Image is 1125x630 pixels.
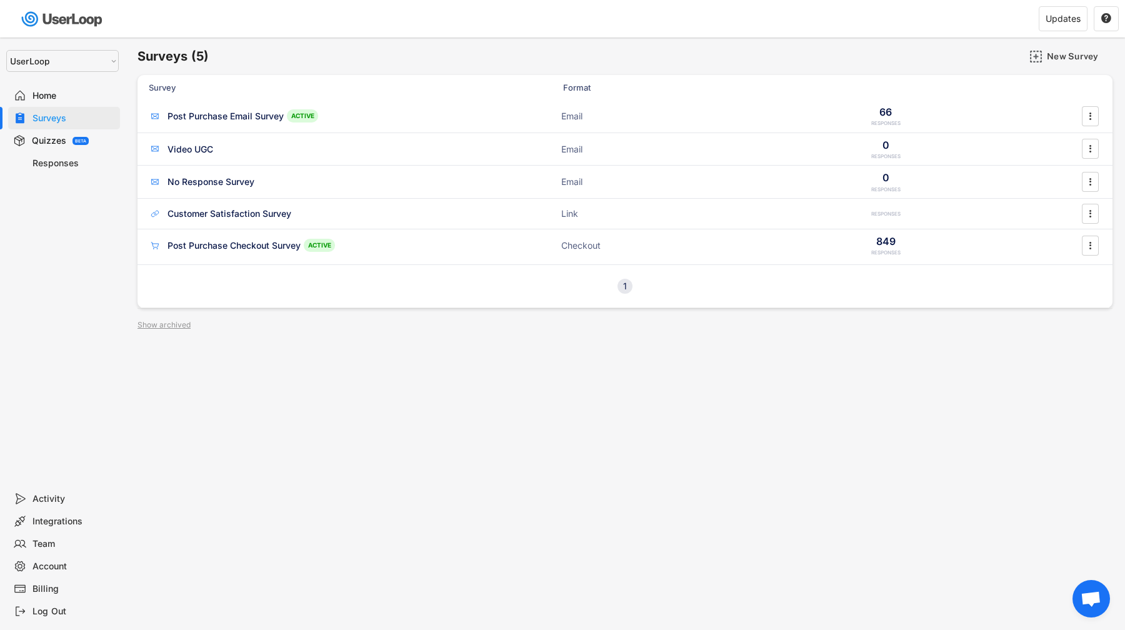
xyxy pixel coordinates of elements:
div: Checkout [561,239,686,252]
div: 1 [617,282,632,291]
button:  [1084,204,1096,223]
div: Quizzes [32,135,66,147]
text:  [1089,239,1092,252]
text:  [1089,175,1092,188]
button:  [1084,172,1096,191]
div: RESPONSES [871,211,901,217]
div: Video UGC [167,143,213,156]
div: RESPONSES [871,120,901,127]
div: Post Purchase Checkout Survey [167,239,301,252]
div: Integrations [32,516,115,527]
div: Customer Satisfaction Survey [167,207,291,220]
div: ACTIVE [287,109,318,122]
div: Account [32,561,115,572]
text:  [1089,109,1092,122]
div: RESPONSES [871,153,901,160]
img: userloop-logo-01.svg [19,6,107,32]
div: Survey [149,82,399,93]
div: Email [561,110,686,122]
div: RESPONSES [871,249,901,256]
text:  [1101,12,1111,24]
div: Team [32,538,115,550]
button:  [1084,236,1096,255]
div: 0 [882,171,889,184]
div: Email [561,143,686,156]
text:  [1089,142,1092,156]
div: Home [32,90,115,102]
div: New Survey [1047,51,1109,62]
h6: Surveys (5) [137,48,209,65]
div: 0 [882,138,889,152]
div: Email [561,176,686,188]
text:  [1089,207,1092,220]
div: Format [563,82,688,93]
div: BETA [75,139,86,143]
div: Link [561,207,686,220]
div: Show archived [137,321,191,329]
div: Open chat [1072,580,1110,617]
button:  [1084,139,1096,158]
div: RESPONSES [871,186,901,193]
div: No Response Survey [167,176,254,188]
div: Surveys [32,112,115,124]
div: Post Purchase Email Survey [167,110,284,122]
button:  [1101,13,1112,24]
div: Log Out [32,606,115,617]
button:  [1084,107,1096,126]
div: ACTIVE [304,239,335,252]
div: Activity [32,493,115,505]
div: 66 [879,105,892,119]
div: Updates [1046,14,1081,23]
div: Billing [32,583,115,595]
img: AddMajor.svg [1029,50,1042,63]
div: 849 [876,234,896,248]
div: Responses [32,157,115,169]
